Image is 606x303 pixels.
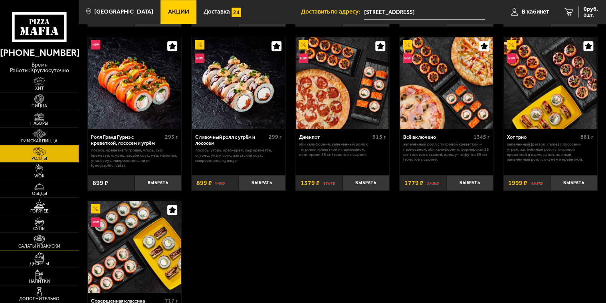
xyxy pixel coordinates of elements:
[299,142,386,157] p: Эби Калифорния, Запечённый ролл с тигровой креветкой и пармезаном, Пепперони 25 см (толстое с сыр...
[88,201,182,293] a: АкционныйНовинкаСовершенная классика
[195,40,204,49] img: Акционный
[507,40,516,49] img: Акционный
[88,37,182,130] a: НовинкаРолл Гранд Гурмэ с креветкой, лососем и угрём
[91,148,178,168] p: лосось, креветка тигровая, угорь, Сыр креметте, огурец, васаби соус, мёд, майонез, унаги соус, ми...
[196,180,212,186] span: 899 ₽
[372,134,386,140] span: 915 г
[403,40,412,49] img: Акционный
[550,175,597,191] button: Выбрать
[192,37,285,130] a: АкционныйНовинкаСливочный ролл с угрём и лососем
[364,5,485,20] input: Ваш адрес доставки
[507,53,516,63] img: Новинка
[269,134,282,140] span: 299 г
[403,142,489,162] p: Запечённый ролл с тигровой креветкой и пармезаном, Эби Калифорния, Фермерская 25 см (толстое с сы...
[343,175,389,191] button: Выбрать
[195,148,282,163] p: лосось, угорь, краб-крем, Сыр креметте, огурец, унаги соус, азиатский соус, микрозелень, кунжут.
[507,142,594,162] p: Запеченный [PERSON_NAME] с лососем и угрём, Запечённый ролл с тигровой креветкой и пармезаном, Не...
[584,13,598,18] span: 0 шт.
[91,204,101,213] img: Акционный
[93,180,108,186] span: 899 ₽
[299,134,370,140] div: Джекпот
[94,9,153,15] span: [GEOGRAPHIC_DATA]
[400,37,493,130] a: АкционныйНовинкаВсё включено
[503,37,597,130] a: АкционныйНовинкаХот трио
[400,37,493,130] img: Всё включено
[165,134,178,140] span: 293 г
[91,134,162,146] div: Ролл Гранд Гурмэ с креветкой, лососем и угрём
[580,134,594,140] span: 881 г
[168,9,189,15] span: Акции
[300,180,319,186] span: 1379 ₽
[215,180,225,186] s: 949 ₽
[192,37,285,130] img: Сливочный ролл с угрём и лососем
[508,180,527,186] span: 1999 ₽
[295,37,389,130] a: АкционныйНовинкаДжекпот
[299,40,308,49] img: Акционный
[204,9,230,15] span: Доставка
[195,134,267,146] div: Сливочный ролл с угрём и лососем
[135,175,181,191] button: Выбрать
[531,180,543,186] s: 2307 ₽
[323,180,335,186] s: 1757 ₽
[404,180,424,186] span: 1779 ₽
[446,175,493,191] button: Выбрать
[473,134,490,140] span: 1345 г
[88,37,181,130] img: Ролл Гранд Гурмэ с креветкой, лососем и угрём
[91,217,101,227] img: Новинка
[403,53,412,63] img: Новинка
[299,53,308,63] img: Новинка
[91,40,101,49] img: Новинка
[427,180,439,186] s: 2306 ₽
[88,201,181,293] img: Совершенная классика
[238,175,285,191] button: Выбрать
[507,134,578,140] div: Хот трио
[504,37,596,130] img: Хот трио
[301,9,364,15] span: Доставить по адресу:
[364,5,485,20] span: Санкт-Петербург, улица Стойкости, 21
[296,37,389,130] img: Джекпот
[195,53,204,63] img: Новинка
[232,8,241,17] img: 15daf4d41897b9f0e9f617042186c801.svg
[522,9,549,15] span: В кабинет
[403,134,471,140] div: Всё включено
[584,6,598,12] span: 0 руб.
